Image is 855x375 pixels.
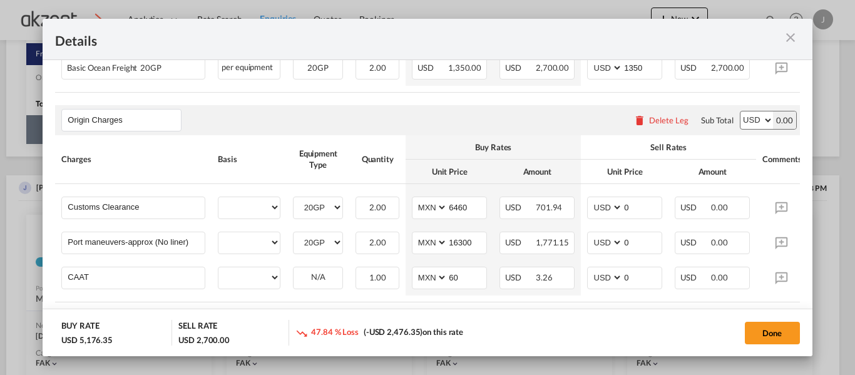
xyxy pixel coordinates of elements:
span: (-USD 2,476.35) [364,327,423,337]
input: 1350 [623,58,662,76]
div: Buy Rates [412,141,575,153]
span: USD [680,237,709,247]
span: 2.00 [369,237,386,247]
th: Unit Price [406,160,493,184]
input: 16300 [448,232,486,251]
div: on this rate [295,326,463,339]
md-icon: icon-trending-down [295,327,308,339]
span: USD [680,63,709,73]
input: 6460 [448,197,486,216]
div: USD 2,700.00 [178,334,230,346]
input: 60 [448,267,486,286]
md-input-container: CAAT [62,267,205,286]
div: Details [55,31,725,47]
div: SELL RATE [178,320,217,334]
div: BUY RATE [61,320,99,334]
input: Leg Name [68,111,181,130]
span: 2,700.00 [711,63,744,73]
md-input-container: Customs Clearance [62,197,205,216]
select: per equipment [218,197,280,217]
span: 20GP [137,63,161,73]
span: 1,350.00 [448,63,481,73]
div: 0.00 [773,111,796,129]
span: 1.00 [369,272,386,282]
span: USD [505,272,534,282]
th: Amount [668,160,756,184]
md-dialog: Port of Loading ... [43,19,812,356]
select: per equipment [218,232,280,252]
button: Delete Leg [633,115,689,125]
span: 3.26 [536,272,553,282]
span: 2.00 [369,63,386,73]
div: Delete Leg [649,115,689,125]
div: per equipment [218,57,280,80]
span: 0.00 [711,202,728,212]
input: 0 [623,267,662,286]
div: Equipment Type [293,148,343,170]
select: per_hbl [218,267,280,287]
th: Comments [756,135,806,184]
div: Charges [61,153,205,165]
div: Basic Ocean Freight [67,58,166,73]
input: 0 [623,232,662,251]
md-icon: icon-delete [633,114,646,126]
th: Amount [493,160,581,184]
div: N/A [294,267,342,287]
span: USD [505,202,534,212]
span: 0.00 [711,272,728,282]
span: USD [680,272,709,282]
span: USD [505,237,534,247]
md-icon: icon-close m-3 fg-AAA8AD cursor [783,30,798,45]
span: USD [505,63,534,73]
md-input-container: Port maneuvers-approx (No liner) [62,232,205,251]
div: USD 5,176.35 [61,334,113,346]
span: 0.00 [711,237,728,247]
div: Sell Rates [587,141,750,153]
span: 2,700.00 [536,63,569,73]
div: Sub Total [701,115,734,126]
span: 701.94 [536,202,562,212]
span: 2.00 [369,202,386,212]
input: Charge Name [68,232,205,251]
span: 1,771.15 [536,237,569,247]
span: USD [680,202,709,212]
div: Quantity [356,153,399,165]
input: 0 [623,197,662,216]
span: 47.84 % Loss [311,327,359,337]
input: Charge Name [68,267,205,286]
input: Charge Name [68,197,205,216]
button: Done [745,322,800,344]
span: USD [417,63,446,73]
th: Unit Price [581,160,668,184]
div: Basis [218,153,280,165]
span: 20GP [307,63,329,73]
